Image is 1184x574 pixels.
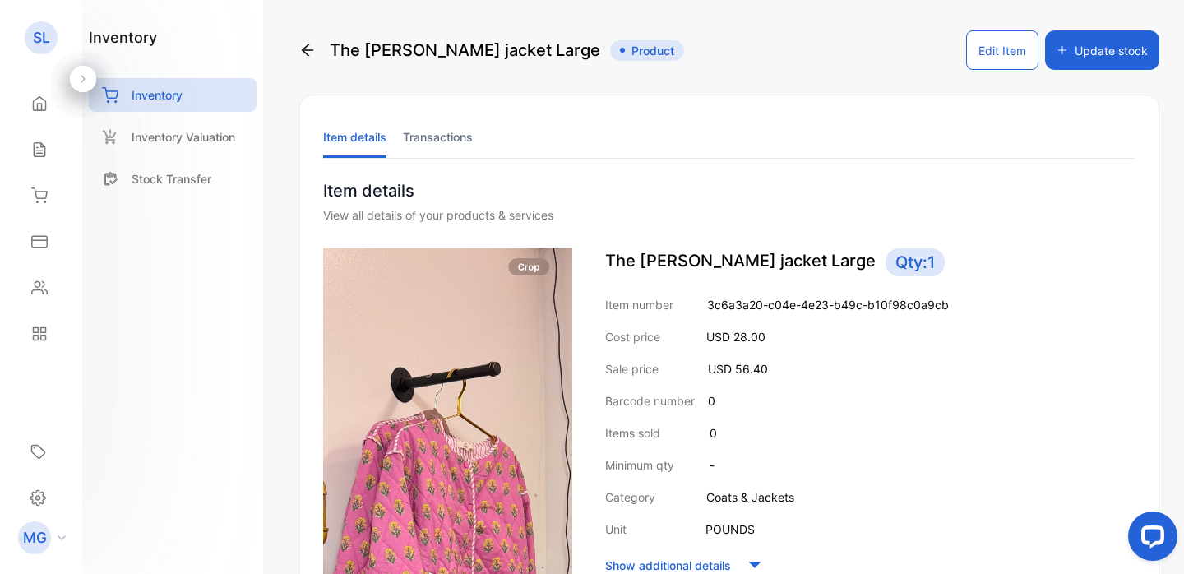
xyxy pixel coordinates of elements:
[605,557,731,574] p: Show additional details
[132,170,211,187] p: Stock Transfer
[706,330,765,344] span: USD 28.00
[605,360,659,377] p: Sale price
[605,488,655,506] p: Category
[708,392,715,410] p: 0
[1115,505,1184,574] iframe: LiveChat chat widget
[132,86,183,104] p: Inventory
[299,30,684,70] div: The [PERSON_NAME] jacket Large
[605,248,1135,276] p: The [PERSON_NAME] jacket Large
[708,362,768,376] span: USD 56.40
[33,27,50,49] p: SL
[23,527,47,549] p: MG
[710,424,717,442] p: 0
[605,392,695,410] p: Barcode number
[610,40,684,61] span: Product
[706,488,794,506] p: Coats & Jackets
[403,116,473,158] li: Transactions
[886,248,945,276] span: Qty: 1
[89,78,257,112] a: Inventory
[1045,30,1159,70] button: Update stock
[605,456,674,474] p: Minimum qty
[89,26,157,49] h1: inventory
[605,296,673,313] p: Item number
[89,120,257,154] a: Inventory Valuation
[89,162,257,196] a: Stock Transfer
[710,456,715,474] p: -
[323,116,386,158] li: Item details
[132,128,235,146] p: Inventory Valuation
[323,206,1135,224] div: View all details of your products & services
[707,296,949,313] p: 3c6a3a20-c04e-4e23-b49c-b10f98c0a9cb
[966,30,1038,70] button: Edit Item
[605,328,660,345] p: Cost price
[323,178,1135,203] p: Item details
[605,424,660,442] p: Items sold
[605,521,627,538] p: Unit
[705,521,755,538] p: POUNDS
